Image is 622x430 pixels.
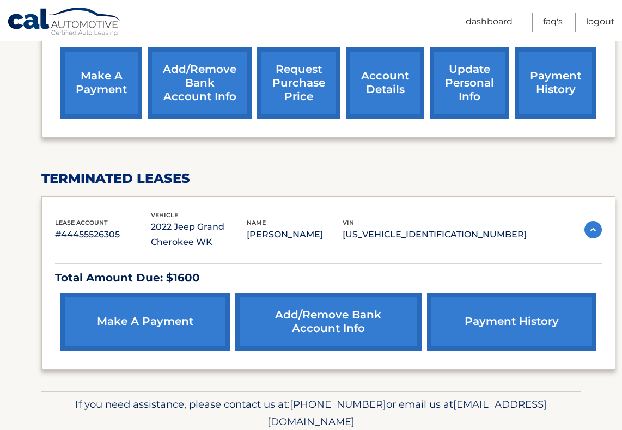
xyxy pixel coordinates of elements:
a: Logout [586,13,615,32]
span: vin [343,219,354,226]
a: request purchase price [257,47,340,119]
a: Cal Automotive [7,7,121,39]
p: #44455526305 [55,227,151,242]
p: [US_VEHICLE_IDENTIFICATION_NUMBER] [343,227,527,242]
span: name [247,219,266,226]
span: [PHONE_NUMBER] [290,398,386,410]
span: vehicle [151,211,178,219]
a: make a payment [60,293,230,351]
a: payment history [427,293,596,351]
a: FAQ's [543,13,563,32]
span: lease account [55,219,108,226]
p: Total Amount Due: $1600 [55,268,602,287]
a: Add/Remove bank account info [235,293,422,351]
a: Add/Remove bank account info [148,47,252,119]
p: [PERSON_NAME] [247,227,343,242]
p: 2022 Jeep Grand Cherokee WK [151,219,247,250]
h2: terminated leases [41,170,615,187]
a: account details [346,47,424,119]
img: accordion-active.svg [584,221,602,238]
a: make a payment [60,47,142,119]
a: payment history [515,47,596,119]
a: update personal info [430,47,509,119]
a: Dashboard [466,13,513,32]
